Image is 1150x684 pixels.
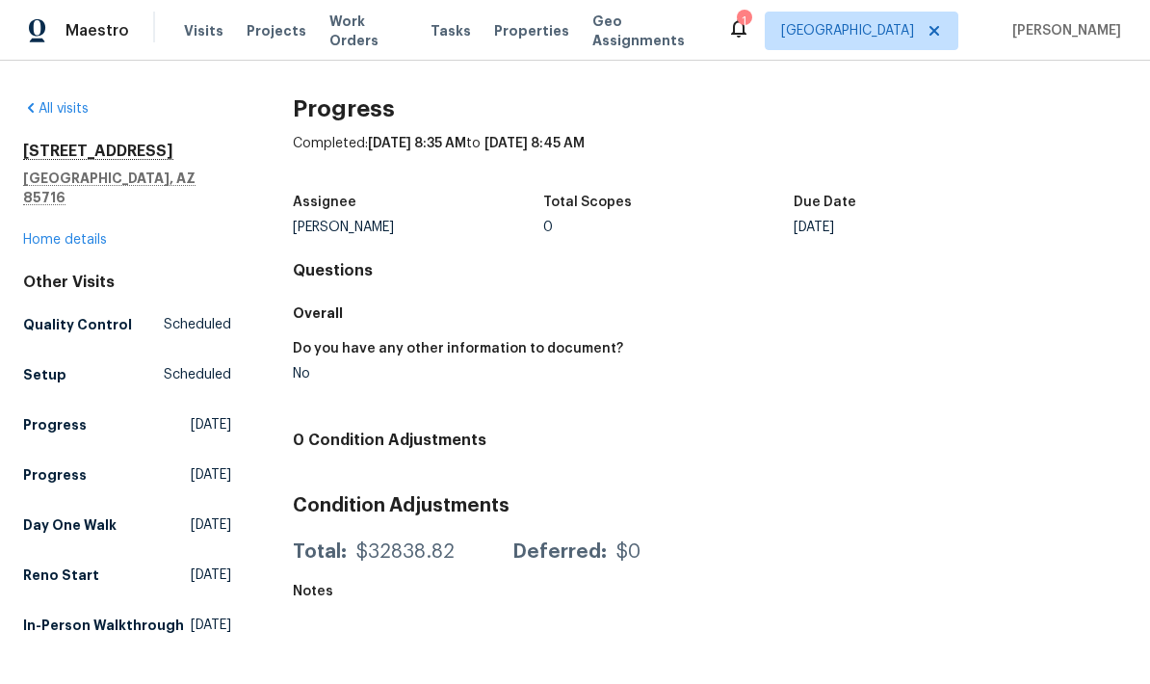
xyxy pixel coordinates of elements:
[23,102,89,116] a: All visits
[293,261,1127,280] h4: Questions
[293,585,333,598] h5: Notes
[23,408,231,442] a: Progress[DATE]
[191,616,231,635] span: [DATE]
[794,221,1044,234] div: [DATE]
[191,515,231,535] span: [DATE]
[23,458,231,492] a: Progress[DATE]
[65,21,129,40] span: Maestro
[543,196,632,209] h5: Total Scopes
[494,21,569,40] span: Properties
[184,21,223,40] span: Visits
[23,415,87,434] h5: Progress
[543,221,794,234] div: 0
[329,12,407,50] span: Work Orders
[293,221,543,234] div: [PERSON_NAME]
[1005,21,1121,40] span: [PERSON_NAME]
[293,542,347,562] div: Total:
[368,137,466,150] span: [DATE] 8:35 AM
[23,616,184,635] h5: In-Person Walkthrough
[164,365,231,384] span: Scheduled
[23,465,87,485] h5: Progress
[23,558,231,592] a: Reno Start[DATE]
[247,21,306,40] span: Projects
[592,12,704,50] span: Geo Assignments
[191,566,231,585] span: [DATE]
[484,137,585,150] span: [DATE] 8:45 AM
[293,196,356,209] h5: Assignee
[23,307,231,342] a: Quality ControlScheduled
[23,608,231,643] a: In-Person Walkthrough[DATE]
[616,542,640,562] div: $0
[23,365,66,384] h5: Setup
[23,515,117,535] h5: Day One Walk
[164,315,231,334] span: Scheduled
[191,415,231,434] span: [DATE]
[293,496,1127,515] h3: Condition Adjustments
[356,542,455,562] div: $32838.82
[293,99,1127,118] h2: Progress
[293,431,1127,450] h4: 0 Condition Adjustments
[794,196,856,209] h5: Due Date
[431,24,471,38] span: Tasks
[23,273,231,292] div: Other Visits
[23,508,231,542] a: Day One Walk[DATE]
[191,465,231,485] span: [DATE]
[737,12,750,31] div: 1
[293,303,1127,323] h5: Overall
[293,134,1127,184] div: Completed: to
[23,566,99,585] h5: Reno Start
[23,357,231,392] a: SetupScheduled
[293,342,623,355] h5: Do you have any other information to document?
[293,367,694,381] div: No
[512,542,607,562] div: Deferred:
[23,233,107,247] a: Home details
[781,21,914,40] span: [GEOGRAPHIC_DATA]
[23,315,132,334] h5: Quality Control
